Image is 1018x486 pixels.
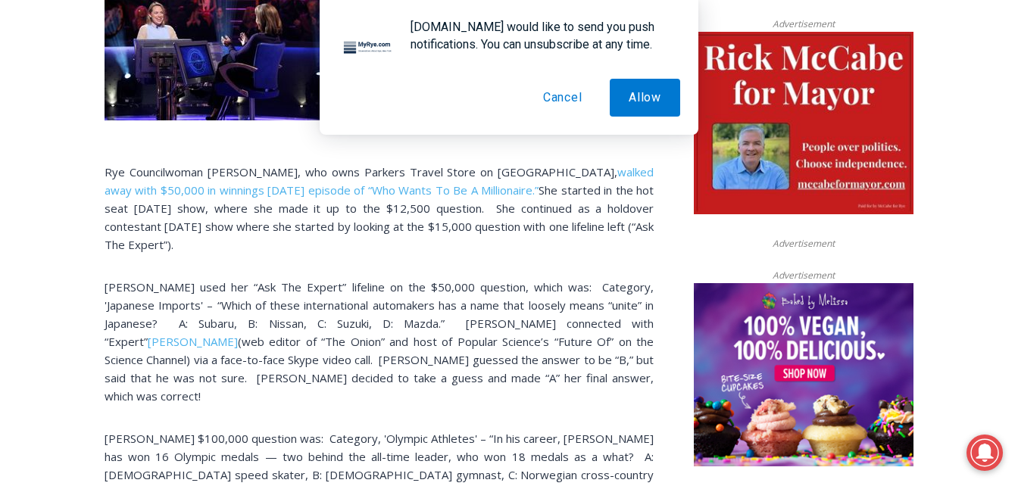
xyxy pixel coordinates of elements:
[364,147,734,188] a: Intern @ [DOMAIN_NAME]
[105,278,654,405] p: [PERSON_NAME] used her “Ask The Expert” lifeline on the $50,000 question, which was: Category, 'J...
[398,18,680,53] div: [DOMAIN_NAME] would like to send you push notifications. You can unsubscribe at any time.
[148,334,238,349] a: [PERSON_NAME]
[396,151,702,185] span: Intern @ [DOMAIN_NAME]
[694,283,913,466] img: Baked by Melissa
[105,164,654,198] a: walked away with $50,000 in winnings [DATE] episode of “Who Wants To Be A Millionaire.”
[338,18,398,79] img: notification icon
[105,163,654,254] p: Rye Councilwoman [PERSON_NAME], who owns Parkers Travel Store on [GEOGRAPHIC_DATA], She started i...
[757,236,850,251] span: Advertisement
[383,1,716,147] div: "[PERSON_NAME] and I covered the [DATE] Parade, which was a really eye opening experience as I ha...
[757,268,850,282] span: Advertisement
[524,79,601,117] button: Cancel
[610,79,680,117] button: Allow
